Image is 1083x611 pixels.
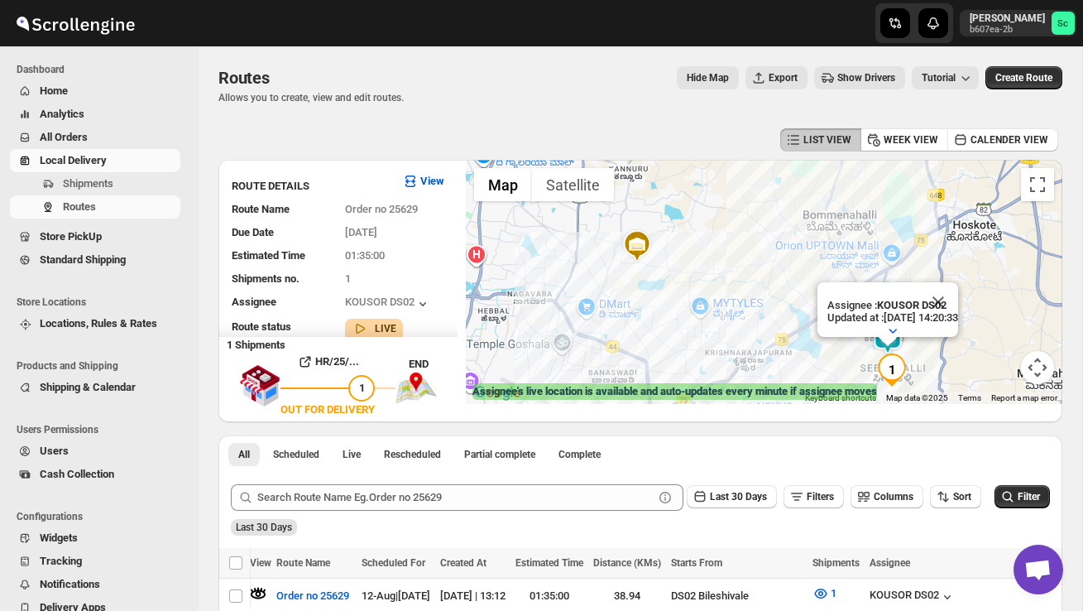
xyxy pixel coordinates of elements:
[232,272,300,285] span: Shipments no.
[10,376,180,399] button: Shipping & Calendar
[464,448,535,461] span: Partial complete
[985,66,1062,89] button: Create Route
[345,249,385,262] span: 01:35:00
[1021,168,1054,201] button: Toggle fullscreen view
[515,588,583,604] div: 01:35:00
[947,128,1058,152] button: CALENDER VIEW
[769,71,798,84] span: Export
[970,25,1045,35] p: b607ea-2b
[991,393,1057,402] a: Report a map error
[63,200,96,213] span: Routes
[886,393,948,402] span: Map data ©2025
[345,203,418,215] span: Order no 25629
[930,485,981,508] button: Sort
[40,532,78,544] span: Widgets
[710,491,767,503] span: Last 30 Days
[218,68,270,88] span: Routes
[218,91,404,104] p: Allows you to create, view and edit routes.
[276,557,330,569] span: Route Name
[807,491,834,503] span: Filters
[17,296,187,309] span: Store Locations
[63,177,113,190] span: Shipments
[994,485,1050,508] button: Filter
[803,580,846,607] button: 1
[40,230,102,243] span: Store PickUp
[874,491,913,503] span: Columns
[228,443,260,466] button: All routes
[40,84,68,97] span: Home
[13,2,137,44] img: ScrollEngine
[593,588,661,604] div: 38.94
[273,448,319,461] span: Scheduled
[40,468,114,480] span: Cash Collection
[236,522,292,533] span: Last 30 Days
[17,510,187,523] span: Configurations
[420,175,444,187] b: View
[803,133,851,147] span: LIST VIEW
[352,320,396,337] button: LIVE
[232,296,276,308] span: Assignee
[884,133,938,147] span: WEEK VIEW
[958,393,981,402] a: Terms
[745,66,807,89] button: Export
[970,12,1045,25] p: [PERSON_NAME]
[837,71,895,84] span: Show Drivers
[40,381,136,393] span: Shipping & Calendar
[970,133,1048,147] span: CALENDER VIEW
[440,557,486,569] span: Created At
[40,131,88,143] span: All Orders
[392,168,454,195] button: View
[995,71,1052,84] span: Create Route
[40,578,100,590] span: Notifications
[40,317,157,330] span: Locations, Rules & Rates
[10,103,180,126] button: Analytics
[812,557,860,569] span: Shipments
[375,323,396,334] b: LIVE
[17,359,187,373] span: Products and Shipping
[359,382,365,394] span: 1
[440,588,506,604] div: [DATE] | 13:12
[877,299,946,311] b: KOUSOR DS02
[40,445,69,457] span: Users
[814,66,905,89] button: Show Drivers
[912,66,979,89] button: Tutorial
[10,79,180,103] button: Home
[395,373,437,404] img: trip_end.png
[532,168,614,201] button: Show satellite imagery
[953,491,971,503] span: Sort
[10,312,180,335] button: Locations, Rules & Rates
[10,195,180,219] button: Routes
[17,63,187,76] span: Dashboard
[280,402,375,418] div: OUT FOR DELIVERY
[10,573,180,596] button: Notifications
[10,126,180,149] button: All Orders
[474,168,532,201] button: Show street map
[783,485,844,508] button: Filters
[10,172,180,195] button: Shipments
[1058,18,1069,29] text: Sc
[280,349,375,375] button: HR/25/...
[409,356,458,373] div: END
[851,485,923,508] button: Columns
[671,557,722,569] span: Starts From
[238,448,250,461] span: All
[671,588,803,604] div: DS02 Bileshivale
[345,226,377,238] span: [DATE]
[40,108,84,120] span: Analytics
[10,527,180,550] button: Widgets
[827,299,958,311] p: Assignee :
[345,272,351,285] span: 1
[266,583,359,609] button: Order no 25629
[515,557,583,569] span: Estimated Time
[232,203,290,215] span: Route Name
[687,71,729,84] span: Hide Map
[1014,545,1063,594] a: Open chat
[10,550,180,573] button: Tracking
[17,423,187,436] span: Users Permissions
[1021,351,1054,384] button: Map camera controls
[593,557,661,569] span: Distance (KMs)
[470,382,525,404] a: Open this area in Google Maps (opens a new window)
[677,66,739,89] button: Map action label
[922,72,956,84] span: Tutorial
[960,10,1076,36] button: User menu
